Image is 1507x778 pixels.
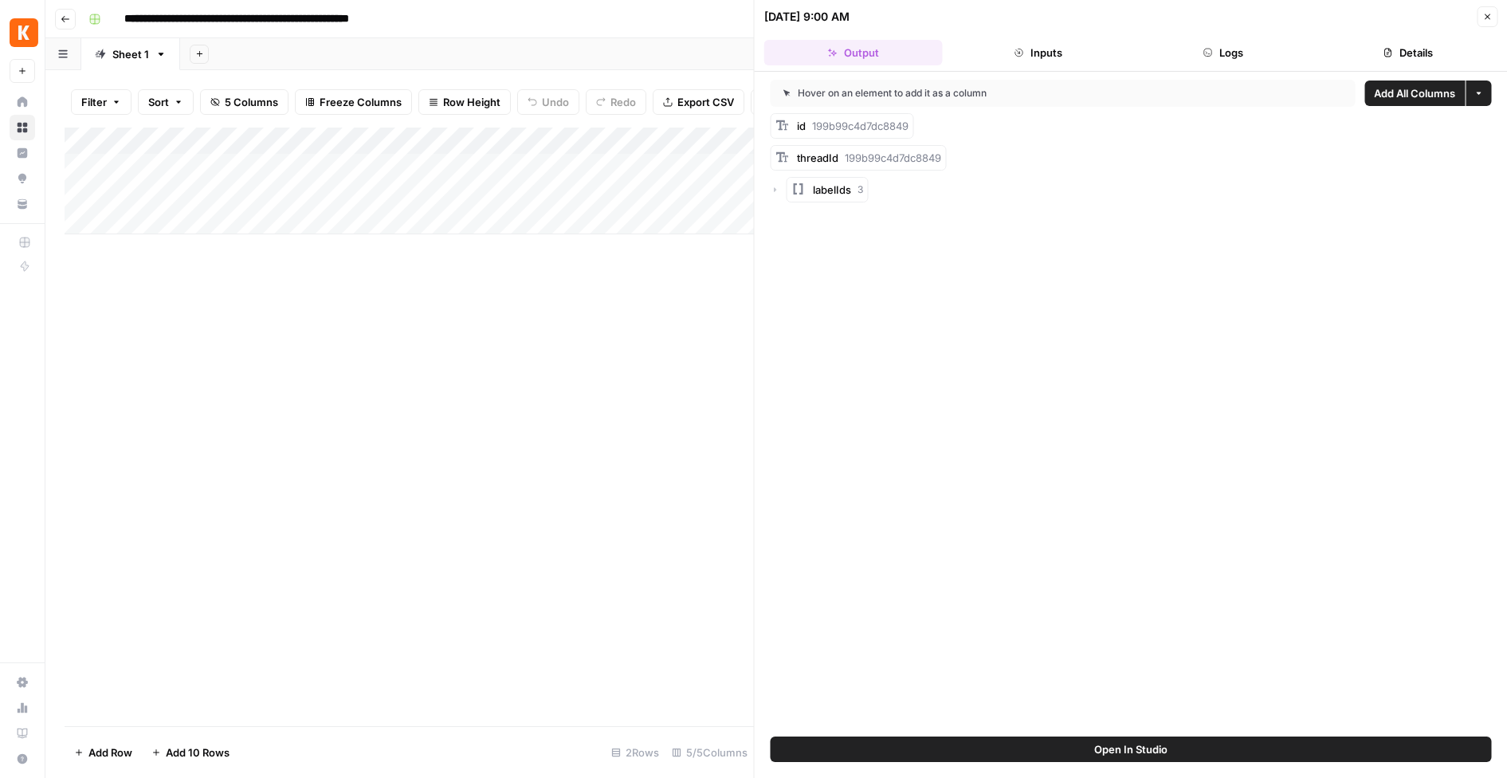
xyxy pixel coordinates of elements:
[1374,85,1455,101] span: Add All Columns
[10,89,35,115] a: Home
[112,46,149,62] div: Sheet 1
[813,182,851,198] span: labelIds
[10,18,38,47] img: Kayak Logo
[138,89,194,115] button: Sort
[787,177,869,202] button: labelIds3
[764,9,850,25] div: [DATE] 9:00 AM
[10,115,35,140] a: Browse
[665,740,754,765] div: 5/5 Columns
[10,721,35,746] a: Learning Hub
[10,695,35,721] a: Usage
[320,94,402,110] span: Freeze Columns
[586,89,646,115] button: Redo
[10,13,35,53] button: Workspace: Kayak
[605,740,665,765] div: 2 Rows
[148,94,169,110] span: Sort
[1134,40,1313,65] button: Logs
[443,94,500,110] span: Row Height
[845,151,941,164] span: 199b99c4d7dc8849
[81,94,107,110] span: Filter
[10,746,35,772] button: Help + Support
[10,191,35,217] a: Your Data
[517,89,579,115] button: Undo
[10,166,35,191] a: Opportunities
[295,89,412,115] button: Freeze Columns
[1364,81,1465,106] button: Add All Columns
[797,120,806,132] span: id
[949,40,1128,65] button: Inputs
[797,151,838,164] span: threadId
[10,670,35,695] a: Settings
[1319,40,1497,65] button: Details
[857,183,863,197] span: 3
[812,120,909,132] span: 199b99c4d7dc8849
[610,94,636,110] span: Redo
[653,89,744,115] button: Export CSV
[783,86,1164,100] div: Hover on an element to add it as a column
[771,737,1492,762] button: Open In Studio
[764,40,943,65] button: Output
[677,94,734,110] span: Export CSV
[65,740,142,765] button: Add Row
[542,94,569,110] span: Undo
[166,745,230,760] span: Add 10 Rows
[225,94,278,110] span: 5 Columns
[1094,741,1168,757] span: Open In Studio
[200,89,288,115] button: 5 Columns
[142,740,239,765] button: Add 10 Rows
[418,89,511,115] button: Row Height
[71,89,131,115] button: Filter
[81,38,180,70] a: Sheet 1
[10,140,35,166] a: Insights
[88,745,132,760] span: Add Row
